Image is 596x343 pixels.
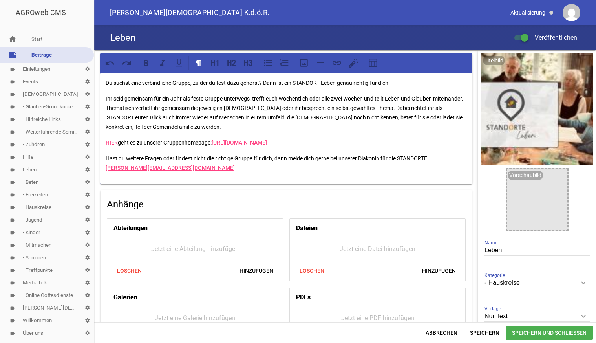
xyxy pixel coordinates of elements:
[106,94,467,132] p: Ihr seid gemeinsam für ein Jahr als feste Gruppe unterwegs, trefft euch wöchentlich oder alle zwe...
[81,201,94,214] i: settings
[577,310,590,323] i: keyboard_arrow_down
[10,243,15,248] i: label
[106,165,235,171] a: [PERSON_NAME][EMAIL_ADDRESS][DOMAIN_NAME]
[81,113,94,126] i: settings
[296,291,311,304] h4: PDFs
[10,230,15,235] i: label
[107,198,466,211] h4: Anhänge
[106,138,467,147] p: geht es zu unserer Gruppenhomepage:
[10,142,15,147] i: label
[81,314,94,327] i: settings
[290,307,465,329] div: Jetzt eine PDF hinzufügen
[81,138,94,151] i: settings
[113,222,148,235] h4: Abteilungen
[106,78,467,88] p: Du suchst eine verbindliche Gruppe, zu der du fest dazu gehörst? Dann ist ein STANDORT Leben gena...
[81,63,94,75] i: settings
[81,264,94,277] i: settings
[110,9,269,16] span: [PERSON_NAME][DEMOGRAPHIC_DATA] K.d.ö.R.
[81,289,94,302] i: settings
[10,193,15,198] i: label
[483,56,505,65] div: Titelbild
[10,79,15,84] i: label
[106,139,118,146] a: HIER
[506,326,593,340] span: Speichern und Schließen
[10,281,15,286] i: label
[10,180,15,185] i: label
[81,176,94,189] i: settings
[10,293,15,298] i: label
[10,205,15,210] i: label
[81,163,94,176] i: settings
[212,139,267,146] a: [URL][DOMAIN_NAME]
[293,264,331,278] span: Löschen
[8,50,17,60] i: note
[81,239,94,251] i: settings
[81,189,94,201] i: settings
[508,171,543,180] div: Vorschaubild
[81,88,94,101] i: settings
[81,151,94,163] i: settings
[81,277,94,289] i: settings
[81,327,94,339] i: settings
[81,251,94,264] i: settings
[233,264,280,278] span: Hinzufügen
[113,291,137,304] h4: Galerien
[10,167,15,172] i: label
[110,264,148,278] span: Löschen
[107,238,283,260] div: Jetzt eine Abteilung hinzufügen
[106,154,467,172] p: Hast du weitere Fragen oder findest nicht die richtige Gruppe für dich, dann melde dich gerne bei...
[10,92,15,97] i: label
[10,268,15,273] i: label
[110,31,135,44] h4: Leben
[81,101,94,113] i: settings
[81,302,94,314] i: settings
[577,277,590,289] i: keyboard_arrow_down
[8,35,17,44] i: home
[10,306,15,311] i: label
[81,126,94,138] i: settings
[10,218,15,223] i: label
[419,326,464,340] span: Abbrechen
[10,255,15,260] i: label
[525,34,577,41] span: Veröffentlichen
[10,117,15,122] i: label
[81,214,94,226] i: settings
[296,222,318,235] h4: Dateien
[464,326,506,340] span: Speichern
[10,155,15,160] i: label
[290,238,465,260] div: Jetzt eine Datei hinzufügen
[10,331,15,336] i: label
[10,67,15,72] i: label
[416,264,462,278] span: Hinzufügen
[81,75,94,88] i: settings
[81,226,94,239] i: settings
[107,307,283,329] div: Jetzt eine Galerie hinzufügen
[10,318,15,323] i: label
[10,130,15,135] i: label
[10,105,15,110] i: label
